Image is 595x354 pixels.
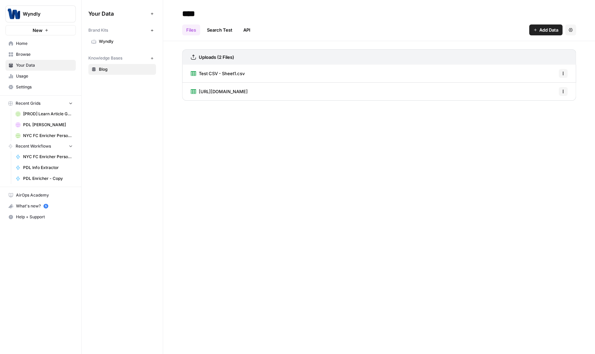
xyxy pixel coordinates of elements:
a: NYC FC Enricher Person Enrichment [13,151,76,162]
a: Browse [5,49,76,60]
span: Wyndly [99,38,153,45]
span: Recent Grids [16,100,40,106]
span: Add Data [539,27,558,33]
a: 5 [43,204,48,208]
img: Wyndly Logo [8,8,20,20]
text: 5 [45,204,47,208]
button: Add Data [529,24,562,35]
span: Your Data [88,10,148,18]
a: [PROD] Learn Article Generator Grid [13,108,76,119]
span: Settings [16,84,73,90]
span: PDL Info Extractor [23,165,73,171]
a: Settings [5,82,76,92]
span: Usage [16,73,73,79]
span: [URL][DOMAIN_NAME] [199,88,248,95]
span: Knowledge Bases [88,55,122,61]
a: PDL Info Extractor [13,162,76,173]
span: Home [16,40,73,47]
a: PDL Enricher - Copy [13,173,76,184]
a: PDL [PERSON_NAME] [13,119,76,130]
a: Files [182,24,200,35]
a: AirOps Academy [5,190,76,201]
a: Test CSV - Sheet1.csv [191,65,245,82]
span: Your Data [16,62,73,68]
h3: Uploads (2 Files) [199,54,234,61]
span: Help + Support [16,214,73,220]
a: [URL][DOMAIN_NAME] [191,83,248,100]
span: PDL [PERSON_NAME] [23,122,73,128]
a: Your Data [5,60,76,71]
span: AirOps Academy [16,192,73,198]
button: New [5,25,76,35]
button: Workspace: Wyndly [5,5,76,22]
button: Recent Grids [5,98,76,108]
span: Blog [99,66,153,72]
a: Wyndly [88,36,156,47]
button: What's new? 5 [5,201,76,212]
div: What's new? [6,201,75,211]
a: NYC FC Enricher Person Enrichment Grid [13,130,76,141]
span: Brand Kits [88,27,108,33]
button: Help + Support [5,212,76,222]
a: Home [5,38,76,49]
a: Uploads (2 Files) [191,50,234,65]
span: PDL Enricher - Copy [23,175,73,182]
button: Recent Workflows [5,141,76,151]
a: Blog [88,64,156,75]
span: Recent Workflows [16,143,51,149]
span: Test CSV - Sheet1.csv [199,70,245,77]
a: Search Test [203,24,237,35]
span: [PROD] Learn Article Generator Grid [23,111,73,117]
a: API [239,24,255,35]
span: NYC FC Enricher Person Enrichment Grid [23,133,73,139]
span: New [33,27,42,34]
span: NYC FC Enricher Person Enrichment [23,154,73,160]
span: Browse [16,51,73,57]
a: Usage [5,71,76,82]
span: Wyndly [23,11,64,17]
